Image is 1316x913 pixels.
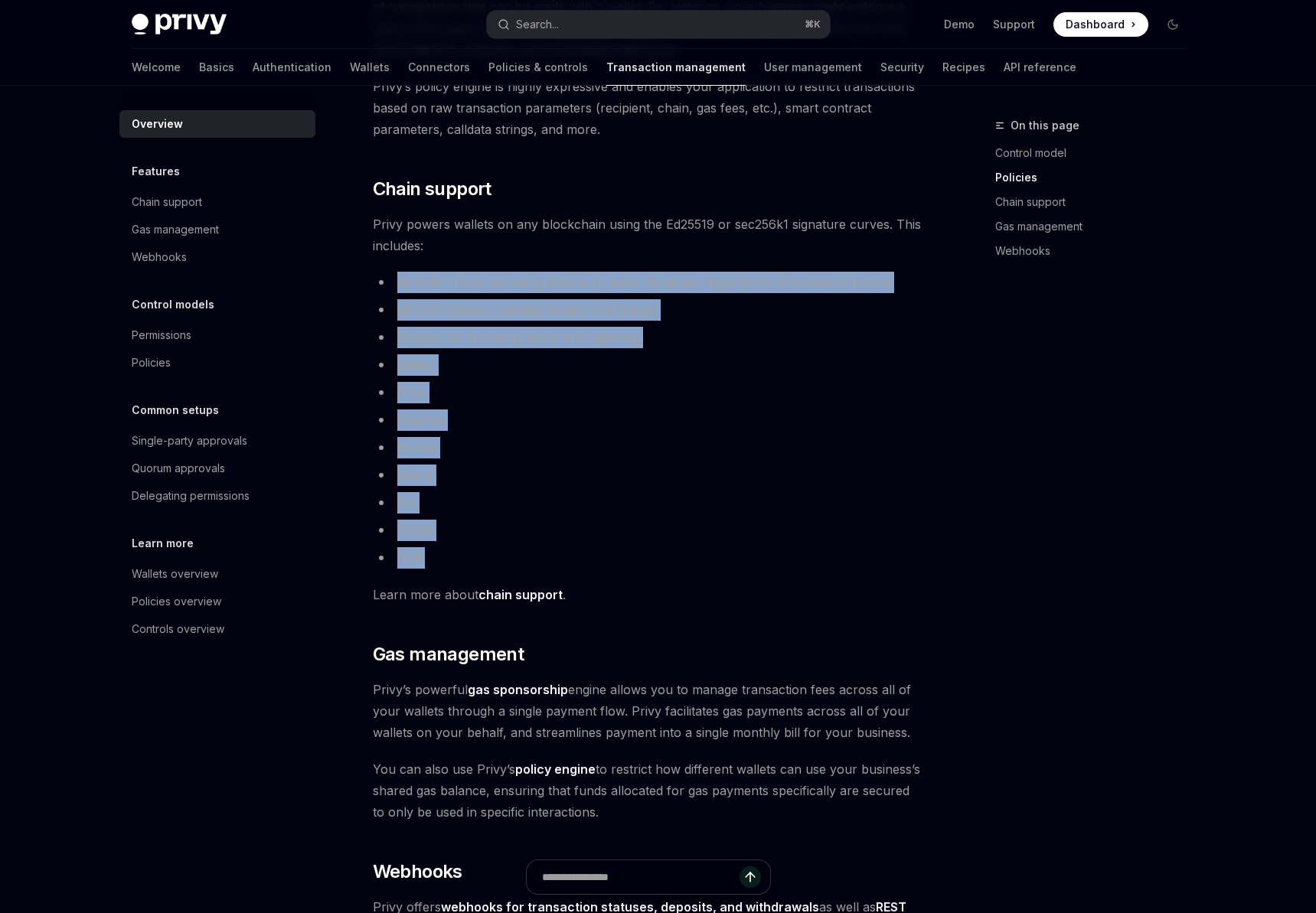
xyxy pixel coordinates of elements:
[993,17,1035,32] a: Support
[373,547,925,569] li: TON
[373,382,925,403] li: Tron
[373,214,925,256] span: Privy powers wallets on any blockchain using the Ed25519 or sec256k1 signature curves. This inclu...
[764,49,862,86] a: User management
[132,326,191,344] div: Permissions
[132,14,227,35] img: dark logo
[132,592,221,611] div: Policies overview
[995,190,1197,214] a: Chain support
[132,115,183,133] div: Overview
[1004,49,1076,86] a: API reference
[995,214,1197,239] a: Gas management
[373,437,925,458] li: Bitcoin
[995,239,1197,263] a: Webhooks
[132,162,180,181] h5: Features
[119,455,315,482] a: Quorum approvals
[1161,12,1185,37] button: Toggle dark mode
[373,758,925,823] span: You can also use Privy’s to restrict how different wallets can use your business’s shared gas bal...
[880,49,924,86] a: Security
[373,465,925,486] li: Spark
[373,177,491,201] span: Chain support
[942,49,985,86] a: Recipes
[132,220,219,239] div: Gas management
[132,432,247,450] div: Single-party approvals
[373,492,925,514] li: Sui
[606,49,746,86] a: Transaction management
[373,642,524,667] span: Gas management
[119,349,315,377] a: Policies
[132,354,171,372] div: Policies
[995,141,1197,165] a: Control model
[373,354,925,376] li: Stellar
[119,243,315,271] a: Webhooks
[132,534,194,553] h5: Learn more
[373,409,925,431] li: Cosmos
[199,49,234,86] a: Basics
[132,565,218,583] div: Wallets overview
[1053,12,1148,37] a: Dashboard
[132,295,214,314] h5: Control models
[995,165,1197,190] a: Policies
[488,49,588,86] a: Policies & controls
[373,272,925,293] li: all EVM chains, including Ethereum, Base, Arbitrum, HyperEVM, and custom rollups
[119,110,315,138] a: Overview
[487,11,830,38] button: Search...⌘K
[478,587,563,603] a: chain support
[132,487,250,505] div: Delegating permissions
[119,188,315,216] a: Chain support
[119,321,315,349] a: Permissions
[516,15,559,34] div: Search...
[119,615,315,643] a: Controls overview
[408,49,470,86] a: Connectors
[119,427,315,455] a: Single-party approvals
[1011,116,1079,135] span: On this page
[373,299,925,321] li: all SVM chains, including Solana and Eclipse
[253,49,331,86] a: Authentication
[119,560,315,588] a: Wallets overview
[119,216,315,243] a: Gas management
[132,401,219,419] h5: Common setups
[740,866,761,888] button: Send message
[944,17,975,32] a: Demo
[542,860,740,894] input: Ask a question...
[132,49,181,86] a: Welcome
[132,193,202,211] div: Chain support
[515,761,596,777] strong: policy engine
[132,620,224,638] div: Controls overview
[373,679,925,743] span: Privy’s powerful engine allows you to manage transaction fees across all of your wallets through ...
[373,584,925,605] span: Learn more about .
[373,520,925,541] li: NEAR
[1066,17,1125,32] span: Dashboard
[132,248,187,266] div: Webhooks
[119,588,315,615] a: Policies overview
[468,682,568,697] strong: gas sponsorship
[119,482,315,510] a: Delegating permissions
[132,459,225,478] div: Quorum approvals
[350,49,390,86] a: Wallets
[373,327,925,348] li: Bitcoin L2s, including Spark and Lightning
[805,18,821,31] span: ⌘ K
[373,76,925,140] span: Privy’s policy engine is highly expressive and enables your application to restrict transactions ...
